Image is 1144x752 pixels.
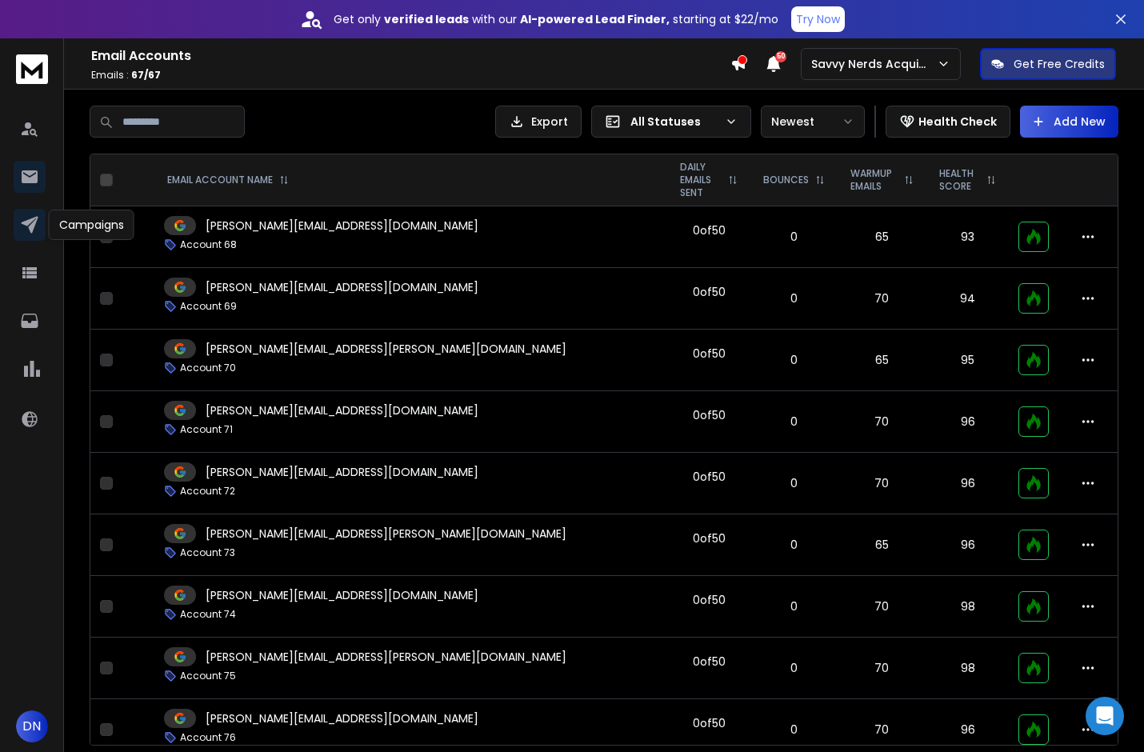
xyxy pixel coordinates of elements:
[206,649,566,665] p: [PERSON_NAME][EMAIL_ADDRESS][PERSON_NAME][DOMAIN_NAME]
[811,56,937,72] p: Savvy Nerds Acquisition
[180,485,235,498] p: Account 72
[1086,697,1124,735] div: Open Intercom Messenger
[693,469,726,485] div: 0 of 50
[886,106,1010,138] button: Health Check
[16,710,48,742] button: DN
[926,391,1009,453] td: 96
[495,106,582,138] button: Export
[980,48,1116,80] button: Get Free Credits
[49,210,134,240] div: Campaigns
[693,715,726,731] div: 0 of 50
[180,546,235,559] p: Account 73
[760,475,828,491] p: 0
[1020,106,1118,138] button: Add New
[939,167,980,193] p: HEALTH SCORE
[760,598,828,614] p: 0
[760,352,828,368] p: 0
[761,106,865,138] button: Newest
[206,218,478,234] p: [PERSON_NAME][EMAIL_ADDRESS][DOMAIN_NAME]
[180,238,237,251] p: Account 68
[180,731,236,744] p: Account 76
[926,638,1009,699] td: 98
[206,710,478,726] p: [PERSON_NAME][EMAIL_ADDRESS][DOMAIN_NAME]
[775,51,786,62] span: 50
[630,114,718,130] p: All Statuses
[838,206,927,268] td: 65
[693,407,726,423] div: 0 of 50
[167,174,289,186] div: EMAIL ACCOUNT NAME
[693,346,726,362] div: 0 of 50
[926,576,1009,638] td: 98
[91,69,730,82] p: Emails :
[926,330,1009,391] td: 95
[520,11,670,27] strong: AI-powered Lead Finder,
[926,206,1009,268] td: 93
[206,402,478,418] p: [PERSON_NAME][EMAIL_ADDRESS][DOMAIN_NAME]
[680,161,721,199] p: DAILY EMAILS SENT
[206,587,478,603] p: [PERSON_NAME][EMAIL_ADDRESS][DOMAIN_NAME]
[850,167,898,193] p: WARMUP EMAILS
[796,11,840,27] p: Try Now
[693,222,726,238] div: 0 of 50
[693,284,726,300] div: 0 of 50
[760,290,828,306] p: 0
[693,592,726,608] div: 0 of 50
[838,514,927,576] td: 65
[206,464,478,480] p: [PERSON_NAME][EMAIL_ADDRESS][DOMAIN_NAME]
[206,526,566,542] p: [PERSON_NAME][EMAIL_ADDRESS][PERSON_NAME][DOMAIN_NAME]
[91,46,730,66] h1: Email Accounts
[180,300,237,313] p: Account 69
[838,453,927,514] td: 70
[838,391,927,453] td: 70
[206,341,566,357] p: [PERSON_NAME][EMAIL_ADDRESS][PERSON_NAME][DOMAIN_NAME]
[838,638,927,699] td: 70
[926,453,1009,514] td: 96
[838,576,927,638] td: 70
[838,330,927,391] td: 65
[206,279,478,295] p: [PERSON_NAME][EMAIL_ADDRESS][DOMAIN_NAME]
[180,608,236,621] p: Account 74
[180,362,236,374] p: Account 70
[760,722,828,738] p: 0
[763,174,809,186] p: BOUNCES
[693,654,726,670] div: 0 of 50
[760,660,828,676] p: 0
[693,530,726,546] div: 0 of 50
[838,268,927,330] td: 70
[334,11,778,27] p: Get only with our starting at $22/mo
[1014,56,1105,72] p: Get Free Credits
[760,229,828,245] p: 0
[760,537,828,553] p: 0
[131,68,161,82] span: 67 / 67
[926,268,1009,330] td: 94
[180,670,236,682] p: Account 75
[760,414,828,430] p: 0
[16,54,48,84] img: logo
[384,11,469,27] strong: verified leads
[180,423,233,436] p: Account 71
[926,514,1009,576] td: 96
[791,6,845,32] button: Try Now
[918,114,997,130] p: Health Check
